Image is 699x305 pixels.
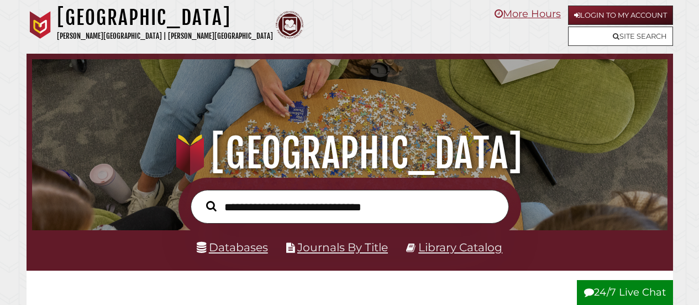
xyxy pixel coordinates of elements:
a: Journals By Title [297,240,388,254]
h1: [GEOGRAPHIC_DATA] [42,129,656,178]
h1: [GEOGRAPHIC_DATA] [57,6,273,30]
img: Calvin University [27,11,54,39]
i: Search [206,200,217,211]
img: Calvin Theological Seminary [276,11,303,39]
a: More Hours [495,8,561,20]
a: Site Search [568,27,673,46]
button: Search [201,198,222,214]
a: Login to My Account [568,6,673,25]
a: Library Catalog [418,240,502,254]
a: Databases [197,240,268,254]
p: [PERSON_NAME][GEOGRAPHIC_DATA] | [PERSON_NAME][GEOGRAPHIC_DATA] [57,30,273,43]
